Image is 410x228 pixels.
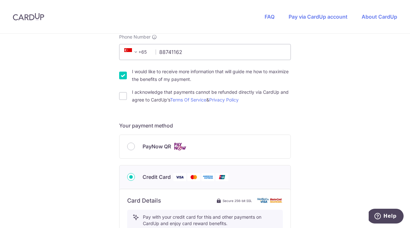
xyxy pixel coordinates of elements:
[174,143,186,151] img: Cards logo
[122,48,151,56] span: +65
[173,173,186,181] img: Visa
[119,122,291,129] h5: Your payment method
[13,13,44,21] img: CardUp
[119,34,151,40] span: Phone Number
[265,13,275,20] a: FAQ
[127,197,161,205] h6: Card Details
[143,143,171,150] span: PayNow QR
[216,173,228,181] img: Union Pay
[132,68,291,83] label: I would like to receive more information that will guide me how to maximize the benefits of my pa...
[257,198,283,203] img: card secure
[170,97,206,102] a: Terms Of Service
[127,173,283,181] div: Credit Card Visa Mastercard American Express Union Pay
[201,173,214,181] img: American Express
[132,88,291,104] label: I acknowledge that payments cannot be refunded directly via CardUp and agree to CardUp’s &
[289,13,348,20] a: Pay via CardUp account
[187,173,200,181] img: Mastercard
[209,97,239,102] a: Privacy Policy
[143,173,171,181] span: Credit Card
[369,209,404,225] iframe: Opens a widget where you can find more information
[127,143,283,151] div: PayNow QR Cards logo
[223,198,252,203] span: Secure 256-bit SSL
[124,48,140,56] span: +65
[362,13,397,20] a: About CardUp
